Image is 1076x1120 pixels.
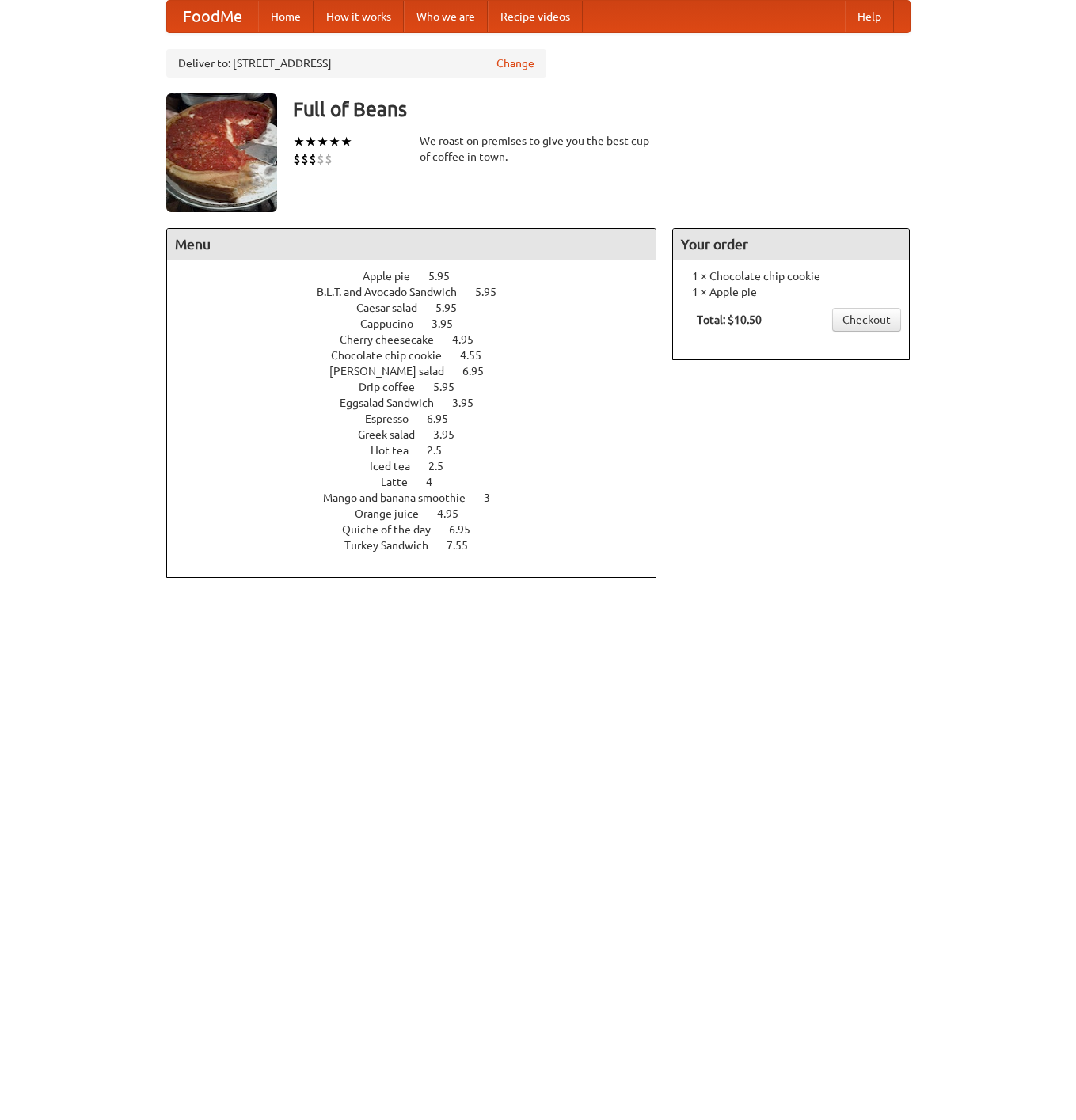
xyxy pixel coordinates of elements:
[460,349,497,362] span: 4.55
[371,444,424,457] span: Hot tea
[329,365,460,378] span: [PERSON_NAME] salad
[329,365,513,378] a: [PERSON_NAME] salad 6.95
[475,286,512,298] span: 5.95
[449,523,486,536] span: 6.95
[359,381,431,393] span: Drip coffee
[323,492,481,504] span: Mango and banana smoothie
[435,302,473,314] span: 5.95
[293,133,305,150] li: ★
[452,397,489,409] span: 3.95
[428,460,459,473] span: 2.5
[344,539,444,552] span: Turkey Sandwich
[447,539,484,552] span: 7.55
[340,397,503,409] a: Eggsalad Sandwich 3.95
[340,133,352,150] li: ★
[381,476,424,488] span: Latte
[340,333,450,346] span: Cherry cheesecake
[433,381,470,393] span: 5.95
[673,229,909,260] h4: Your order
[325,150,333,168] li: $
[342,523,447,536] span: Quiche of the day
[317,286,526,298] a: B.L.T. and Avocado Sandwich 5.95
[166,93,277,212] img: angular.jpg
[309,150,317,168] li: $
[427,412,464,425] span: 6.95
[404,1,488,32] a: Who we are
[329,133,340,150] li: ★
[462,365,500,378] span: 6.95
[167,229,656,260] h4: Menu
[340,333,503,346] a: Cherry cheesecake 4.95
[370,460,426,473] span: Iced tea
[305,133,317,150] li: ★
[427,444,458,457] span: 2.5
[301,150,309,168] li: $
[355,507,435,520] span: Orange juice
[697,313,762,326] b: Total: $10.50
[432,317,469,330] span: 3.95
[293,93,911,125] h3: Full of Beans
[371,444,471,457] a: Hot tea 2.5
[433,428,470,441] span: 3.95
[437,507,474,520] span: 4.95
[370,460,473,473] a: Iced tea 2.5
[331,349,511,362] a: Chocolate chip cookie 4.55
[359,381,484,393] a: Drip coffee 5.95
[360,317,429,330] span: Cappucino
[360,317,482,330] a: Cappucino 3.95
[258,1,314,32] a: Home
[331,349,458,362] span: Chocolate chip cookie
[381,476,462,488] a: Latte 4
[344,539,497,552] a: Turkey Sandwich 7.55
[166,49,546,78] div: Deliver to: [STREET_ADDRESS]
[340,397,450,409] span: Eggsalad Sandwich
[317,150,325,168] li: $
[342,523,500,536] a: Quiche of the day 6.95
[484,492,506,504] span: 3
[832,308,901,332] a: Checkout
[365,412,424,425] span: Espresso
[845,1,894,32] a: Help
[293,150,301,168] li: $
[358,428,484,441] a: Greek salad 3.95
[681,268,901,284] li: 1 × Chocolate chip cookie
[428,270,466,283] span: 5.95
[363,270,479,283] a: Apple pie 5.95
[317,286,473,298] span: B.L.T. and Avocado Sandwich
[365,412,477,425] a: Espresso 6.95
[488,1,583,32] a: Recipe videos
[356,302,433,314] span: Caesar salad
[363,270,426,283] span: Apple pie
[167,1,258,32] a: FoodMe
[356,302,486,314] a: Caesar salad 5.95
[496,55,534,71] a: Change
[420,133,657,165] div: We roast on premises to give you the best cup of coffee in town.
[355,507,488,520] a: Orange juice 4.95
[323,492,519,504] a: Mango and banana smoothie 3
[314,1,404,32] a: How it works
[426,476,448,488] span: 4
[452,333,489,346] span: 4.95
[681,284,901,300] li: 1 × Apple pie
[317,133,329,150] li: ★
[358,428,431,441] span: Greek salad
